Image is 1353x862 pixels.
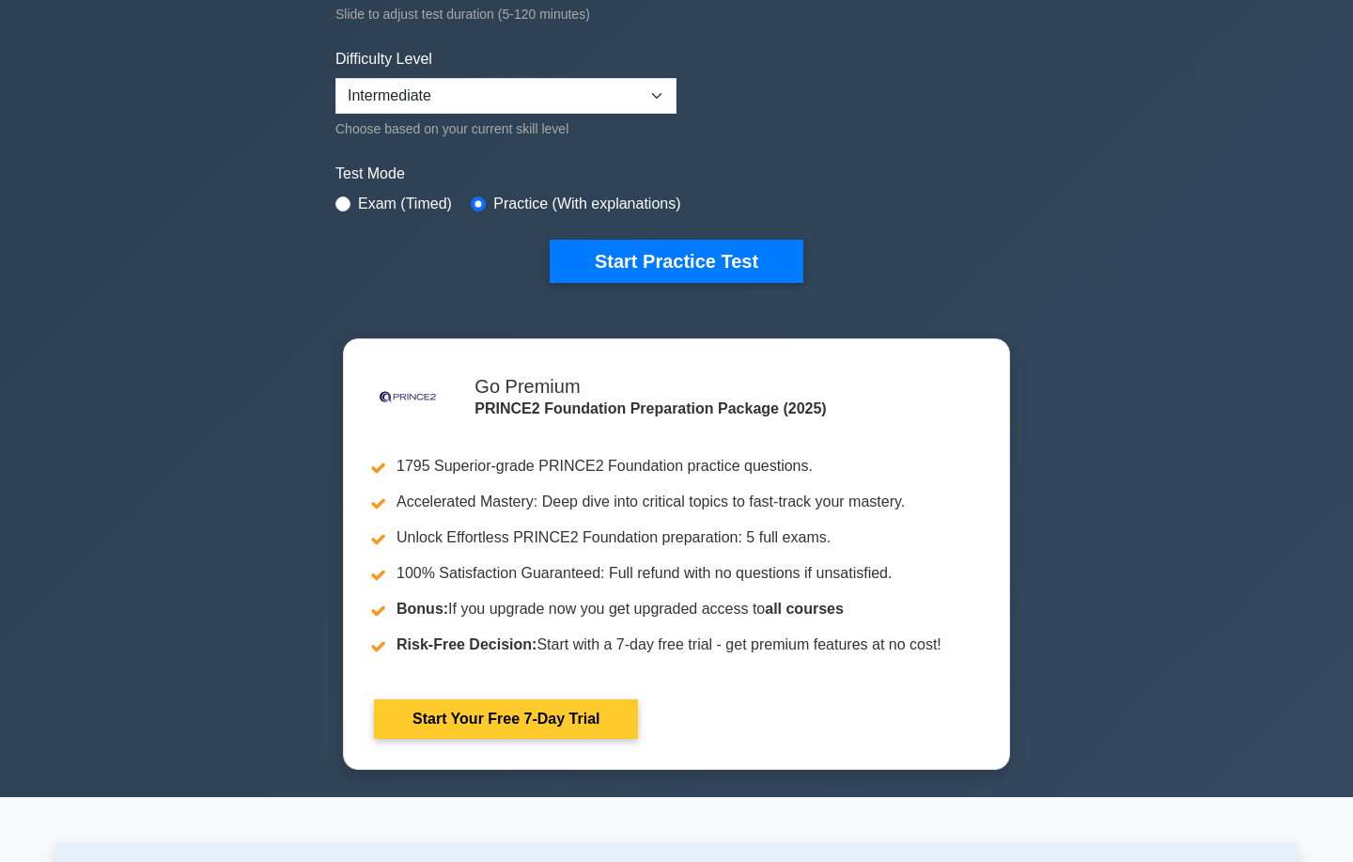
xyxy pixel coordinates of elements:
label: Practice (With explanations) [493,193,680,215]
label: Exam (Timed) [358,193,452,215]
div: Choose based on your current skill level [335,118,676,140]
label: Difficulty Level [335,48,432,71]
a: Start Your Free 7-Day Trial [374,699,638,739]
div: Slide to adjust test duration (5-120 minutes) [335,3,1018,25]
button: Start Practice Test [550,240,803,283]
label: Test Mode [335,163,1018,185]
